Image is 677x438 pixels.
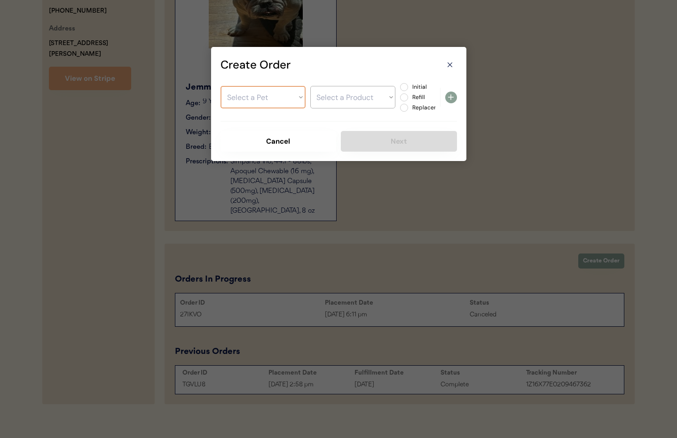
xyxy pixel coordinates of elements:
[341,131,457,152] button: Next
[220,56,443,73] div: Create Order
[409,94,451,100] label: Refill
[409,84,451,90] label: Initial
[409,105,451,110] label: Replacement
[220,131,337,152] button: Cancel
